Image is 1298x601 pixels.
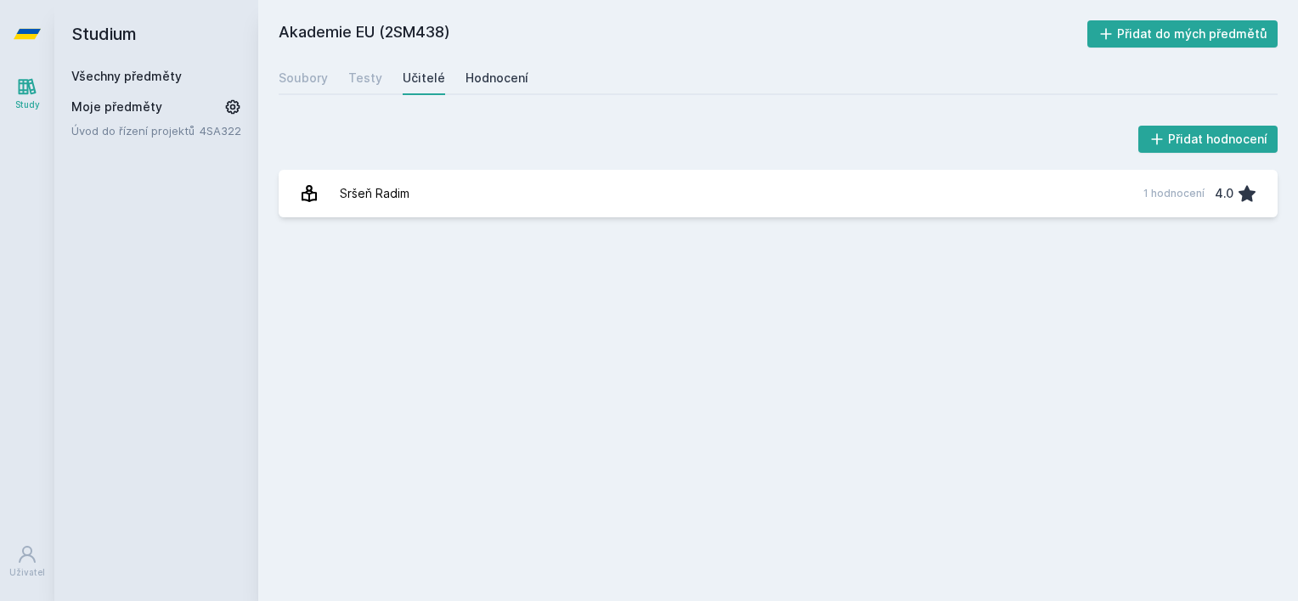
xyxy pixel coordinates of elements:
[9,566,45,579] div: Uživatel
[3,68,51,120] a: Study
[1087,20,1278,48] button: Přidat do mých předmětů
[15,98,40,111] div: Study
[3,536,51,587] a: Uživatel
[71,122,200,139] a: Úvod do řízení projektů
[403,61,445,95] a: Učitelé
[279,20,1087,48] h2: Akademie EU (2SM438)
[348,70,382,87] div: Testy
[279,61,328,95] a: Soubory
[279,170,1278,217] a: Sršeň Radim 1 hodnocení 4.0
[71,98,162,115] span: Moje předměty
[279,70,328,87] div: Soubory
[1138,126,1278,153] button: Přidat hodnocení
[340,177,409,211] div: Sršeň Radim
[71,69,182,83] a: Všechny předměty
[403,70,445,87] div: Učitelé
[1143,187,1205,200] div: 1 hodnocení
[466,61,528,95] a: Hodnocení
[348,61,382,95] a: Testy
[1215,177,1233,211] div: 4.0
[200,124,241,138] a: 4SA322
[466,70,528,87] div: Hodnocení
